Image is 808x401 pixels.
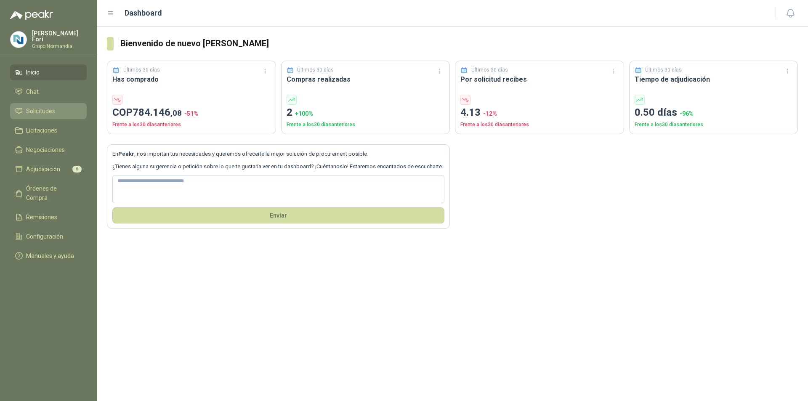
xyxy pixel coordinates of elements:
span: Licitaciones [26,126,57,135]
p: Últimos 30 días [471,66,508,74]
a: Licitaciones [10,122,87,138]
a: Remisiones [10,209,87,225]
p: 0.50 días [635,105,793,121]
span: Inicio [26,68,40,77]
span: Manuales y ayuda [26,251,74,260]
span: 6 [72,166,82,173]
h1: Dashboard [125,7,162,19]
h3: Tiempo de adjudicación [635,74,793,85]
p: [PERSON_NAME] Fori [32,30,87,42]
p: COP [112,105,271,121]
h3: Bienvenido de nuevo [PERSON_NAME] [120,37,798,50]
span: Adjudicación [26,165,60,174]
a: Chat [10,84,87,100]
span: Órdenes de Compra [26,184,79,202]
img: Company Logo [11,32,27,48]
a: Manuales y ayuda [10,248,87,264]
p: Grupo Normandía [32,44,87,49]
p: Últimos 30 días [297,66,334,74]
a: Inicio [10,64,87,80]
h3: Has comprado [112,74,271,85]
span: Solicitudes [26,106,55,116]
h3: Compras realizadas [287,74,445,85]
p: Frente a los 30 días anteriores [112,121,271,129]
a: Configuración [10,228,87,244]
p: Últimos 30 días [123,66,160,74]
span: Negociaciones [26,145,65,154]
a: Negociaciones [10,142,87,158]
h3: Por solicitud recibes [460,74,619,85]
p: Frente a los 30 días anteriores [460,121,619,129]
p: Frente a los 30 días anteriores [635,121,793,129]
span: 784.146 [133,106,182,118]
span: + 100 % [295,110,313,117]
span: -12 % [483,110,497,117]
a: Órdenes de Compra [10,181,87,206]
span: -51 % [184,110,198,117]
img: Logo peakr [10,10,53,20]
b: Peakr [118,151,134,157]
span: Chat [26,87,39,96]
button: Envíar [112,207,444,223]
p: En , nos importan tus necesidades y queremos ofrecerte la mejor solución de procurement posible. [112,150,444,158]
span: ,08 [170,108,182,118]
a: Solicitudes [10,103,87,119]
a: Adjudicación6 [10,161,87,177]
p: 4.13 [460,105,619,121]
p: ¿Tienes alguna sugerencia o petición sobre lo que te gustaría ver en tu dashboard? ¡Cuéntanoslo! ... [112,162,444,171]
p: 2 [287,105,445,121]
p: Frente a los 30 días anteriores [287,121,445,129]
span: Configuración [26,232,63,241]
p: Últimos 30 días [645,66,682,74]
span: Remisiones [26,212,57,222]
span: -96 % [680,110,694,117]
